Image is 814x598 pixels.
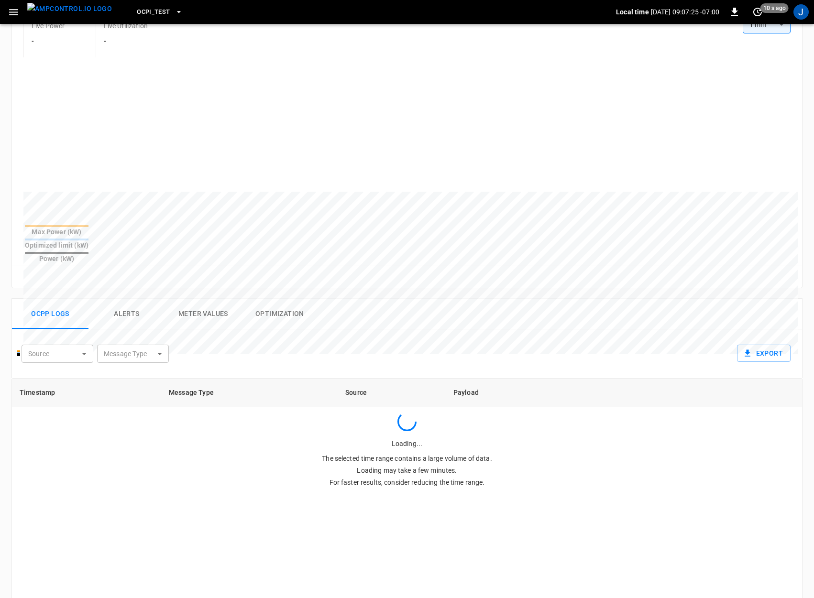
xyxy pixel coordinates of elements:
[104,21,148,31] p: Live Utilization
[137,7,170,18] span: OCPI_Test
[12,379,161,407] th: Timestamp
[32,21,65,31] p: Live Power
[743,15,791,33] div: 1 min
[12,299,88,329] button: Ocpp logs
[165,299,242,329] button: Meter Values
[338,379,446,407] th: Source
[161,379,338,407] th: Message Type
[760,3,789,13] span: 10 s ago
[616,7,649,17] p: Local time
[27,3,112,15] img: ampcontrol.io logo
[737,345,791,362] button: Export
[133,3,186,22] button: OCPI_Test
[88,299,165,329] button: Alerts
[12,379,802,407] table: opcc-messages-table
[651,7,719,17] p: [DATE] 09:07:25 -07:00
[32,36,65,47] h6: -
[750,4,765,20] button: set refresh interval
[242,299,318,329] button: Optimization
[446,379,565,407] th: Payload
[104,36,148,47] h6: -
[793,4,809,20] div: profile-icon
